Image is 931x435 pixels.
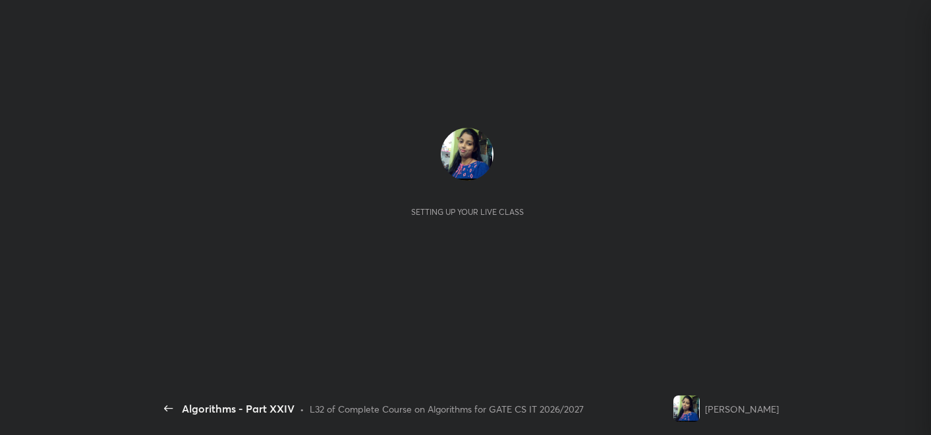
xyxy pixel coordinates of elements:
img: 687005c0829143fea9909265324df1f4.png [673,395,700,422]
img: 687005c0829143fea9909265324df1f4.png [441,128,494,181]
div: Algorithms - Part XXIV [182,401,295,417]
div: • [300,402,304,416]
div: Setting up your live class [411,207,524,217]
div: [PERSON_NAME] [705,402,779,416]
div: L32 of Complete Course on Algorithms for GATE CS IT 2026/2027 [310,402,584,416]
